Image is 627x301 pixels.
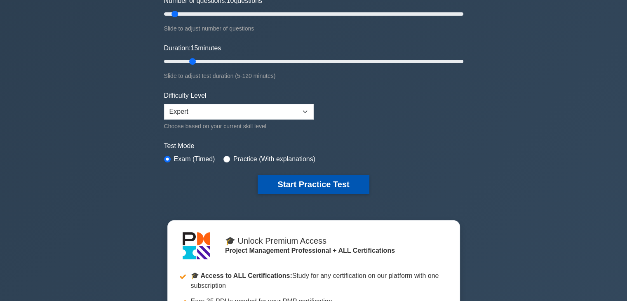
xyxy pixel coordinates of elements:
div: Slide to adjust test duration (5-120 minutes) [164,71,463,81]
div: Slide to adjust number of questions [164,24,463,33]
span: 15 [190,45,198,52]
label: Practice (With explanations) [233,154,315,164]
label: Test Mode [164,141,463,151]
label: Difficulty Level [164,91,207,101]
div: Choose based on your current skill level [164,121,314,131]
label: Exam (Timed) [174,154,215,164]
button: Start Practice Test [258,175,369,194]
label: Duration: minutes [164,43,221,53]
